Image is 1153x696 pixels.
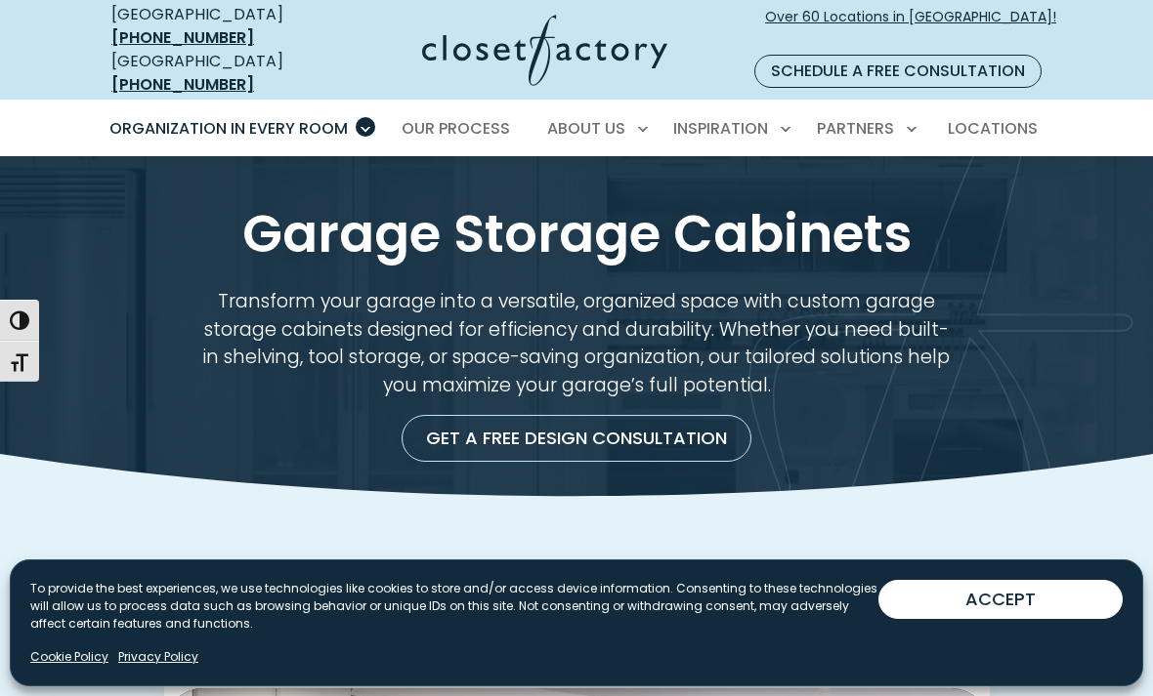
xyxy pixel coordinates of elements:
[422,15,667,86] img: Closet Factory Logo
[125,203,1028,265] h1: Garage Storage Cabinets
[111,3,324,50] div: [GEOGRAPHIC_DATA]
[765,7,1056,48] span: Over 60 Locations in [GEOGRAPHIC_DATA]!
[878,580,1123,619] button: ACCEPT
[402,117,510,140] span: Our Process
[30,648,108,666] a: Cookie Policy
[30,580,878,633] p: To provide the best experiences, we use technologies like cookies to store and/or access device i...
[109,117,348,140] span: Organization in Every Room
[96,102,1057,156] nav: Primary Menu
[111,26,254,49] a: [PHONE_NUMBER]
[948,117,1038,140] span: Locations
[817,117,894,140] span: Partners
[118,648,198,666] a: Privacy Policy
[111,73,254,96] a: [PHONE_NUMBER]
[202,288,951,399] p: Transform your garage into a versatile, organized space with custom garage storage cabinets desig...
[754,55,1042,88] a: Schedule a Free Consultation
[547,117,625,140] span: About Us
[402,415,751,462] a: Get a Free Design Consultation
[673,117,768,140] span: Inspiration
[111,50,324,97] div: [GEOGRAPHIC_DATA]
